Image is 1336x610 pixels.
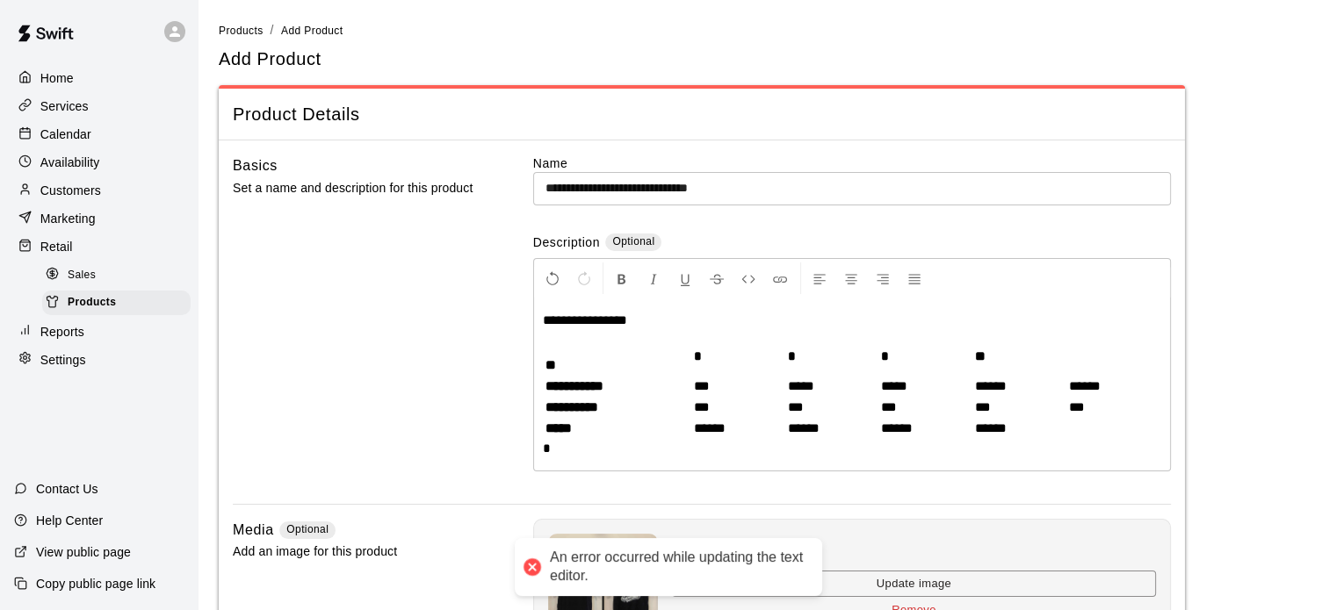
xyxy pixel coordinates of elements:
[233,519,274,542] h6: Media
[670,262,700,294] button: Format Underline
[42,262,198,289] a: Sales
[550,549,805,585] div: An error occurred while updating the text editor.
[219,47,321,71] h5: Add Product
[40,210,96,227] p: Marketing
[219,21,1315,40] nav: breadcrumb
[702,262,732,294] button: Format Strikethrough
[36,575,155,592] p: Copy public page link
[68,294,116,312] span: Products
[42,291,191,315] div: Products
[733,262,763,294] button: Insert Code
[14,121,184,147] a: Calendar
[805,262,834,294] button: Left Align
[639,262,668,294] button: Format Italics
[42,289,198,316] a: Products
[233,154,278,177] h6: Basics
[40,154,100,171] p: Availability
[533,154,1171,172] label: Name
[281,25,343,37] span: Add Product
[672,571,1156,598] button: Update image
[233,103,1171,126] span: Product Details
[40,126,91,143] p: Calendar
[40,351,86,369] p: Settings
[40,182,101,199] p: Customers
[836,262,866,294] button: Center Align
[286,523,329,535] span: Optional
[14,149,184,176] a: Availability
[765,262,795,294] button: Insert Link
[569,262,599,294] button: Redo
[14,347,184,373] a: Settings
[868,262,898,294] button: Right Align
[271,21,274,39] li: /
[533,233,600,254] label: Description
[40,69,74,87] p: Home
[40,97,89,115] p: Services
[538,262,567,294] button: Undo
[14,65,184,91] a: Home
[40,323,84,341] p: Reports
[68,267,96,284] span: Sales
[36,512,103,529] p: Help Center
[40,238,73,255] p: Retail
[233,541,477,563] p: Add an image for this product
[233,177,477,199] p: Set a name and description for this product
[36,480,98,498] p: Contact Us
[612,235,654,248] span: Optional
[14,177,184,204] a: Customers
[14,205,184,232] a: Marketing
[14,233,184,260] a: Retail
[219,23,264,37] a: Products
[36,543,131,561] p: View public page
[14,93,184,119] a: Services
[42,263,191,288] div: Sales
[14,319,184,345] a: Reports
[899,262,929,294] button: Justify Align
[219,25,264,37] span: Products
[607,262,637,294] button: Format Bold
